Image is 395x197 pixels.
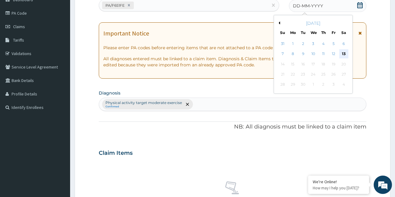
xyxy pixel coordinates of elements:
[35,59,84,121] span: We're online!
[329,60,338,69] div: Not available Friday, September 19th, 2025
[329,80,338,89] div: Not available Friday, October 3rd, 2025
[309,70,318,79] div: Not available Wednesday, September 24th, 2025
[313,179,365,184] div: We're Online!
[103,30,149,37] h1: Important Notice
[319,70,328,79] div: Not available Thursday, September 25th, 2025
[280,30,285,35] div: Su
[331,30,336,35] div: Fr
[278,80,287,89] div: Not available Sunday, September 28th, 2025
[278,70,287,79] div: Not available Sunday, September 21st, 2025
[339,50,348,59] div: Choose Saturday, September 13th, 2025
[103,56,362,68] p: All diagnoses entered must be linked to a claim item. Diagnosis & Claim Items that are visible bu...
[288,50,297,59] div: Choose Monday, September 8th, 2025
[309,50,318,59] div: Choose Wednesday, September 10th, 2025
[299,39,308,48] div: Choose Tuesday, September 2nd, 2025
[288,60,297,69] div: Not available Monday, September 15th, 2025
[13,37,24,43] span: Tariffs
[277,21,280,24] button: Previous Month
[299,70,308,79] div: Not available Tuesday, September 23rd, 2025
[339,60,348,69] div: Not available Saturday, September 20th, 2025
[339,80,348,89] div: Not available Saturday, October 4th, 2025
[319,50,328,59] div: Choose Thursday, September 11th, 2025
[311,30,316,35] div: We
[299,50,308,59] div: Choose Tuesday, September 9th, 2025
[319,39,328,48] div: Choose Thursday, September 4th, 2025
[288,70,297,79] div: Not available Monday, September 22nd, 2025
[32,34,102,42] div: Chat with us now
[278,39,349,90] div: month 2025-09
[11,31,25,46] img: d_794563401_company_1708531726252_794563401
[339,39,348,48] div: Choose Saturday, September 6th, 2025
[13,24,25,29] span: Claims
[278,39,287,48] div: Choose Sunday, August 31st, 2025
[329,70,338,79] div: Not available Friday, September 26th, 2025
[288,80,297,89] div: Not available Monday, September 29th, 2025
[329,39,338,48] div: Choose Friday, September 5th, 2025
[309,80,318,89] div: Not available Wednesday, October 1st, 2025
[103,45,362,51] p: Please enter PA codes before entering items that are not attached to a PA code
[319,60,328,69] div: Not available Thursday, September 18th, 2025
[319,80,328,89] div: Not available Thursday, October 2nd, 2025
[104,2,126,9] div: PA/F651FE
[100,3,115,18] div: Minimize live chat window
[288,39,297,48] div: Choose Monday, September 1st, 2025
[321,30,326,35] div: Th
[339,70,348,79] div: Not available Saturday, September 27th, 2025
[99,123,367,131] p: NB: All diagnosis must be linked to a claim item
[313,185,365,191] p: How may I help you today?
[3,132,116,153] textarea: Type your message and hit 'Enter'
[293,3,323,9] span: DD-MM-YYYY
[99,150,133,157] h3: Claim Items
[276,20,350,26] div: [DATE]
[309,60,318,69] div: Not available Wednesday, September 17th, 2025
[329,50,338,59] div: Choose Friday, September 12th, 2025
[309,39,318,48] div: Choose Wednesday, September 3rd, 2025
[99,90,120,96] label: Diagnosis
[278,60,287,69] div: Not available Sunday, September 14th, 2025
[301,30,306,35] div: Tu
[278,50,287,59] div: Choose Sunday, September 7th, 2025
[341,30,347,35] div: Sa
[299,80,308,89] div: Not available Tuesday, September 30th, 2025
[290,30,295,35] div: Mo
[299,60,308,69] div: Not available Tuesday, September 16th, 2025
